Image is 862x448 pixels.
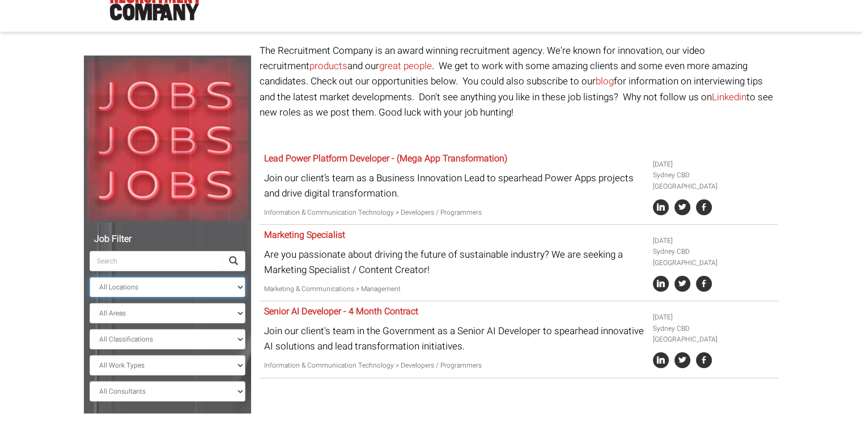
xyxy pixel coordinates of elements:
a: great people [379,59,432,73]
a: blog [596,74,614,88]
a: Lead Power Platform Developer - (Mega App Transformation) [264,152,507,165]
li: Sydney CBD [GEOGRAPHIC_DATA] [653,246,774,268]
h5: Job Filter [90,234,245,245]
p: The Recruitment Company is an award winning recruitment agency. We're known for innovation, our v... [260,43,778,120]
p: Are you passionate about driving the future of sustainable industry? We are seeking a Marketing S... [264,247,644,278]
a: Marketing Specialist [264,228,345,242]
a: Linkedin [712,90,746,104]
a: products [309,59,347,73]
p: Information & Communication Technology > Developers / Programmers [264,207,644,218]
li: [DATE] [653,159,774,170]
li: [DATE] [653,236,774,246]
img: Jobs, Jobs, Jobs [84,56,251,223]
input: Search [90,251,222,271]
p: Marketing & Communications > Management [264,284,644,295]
